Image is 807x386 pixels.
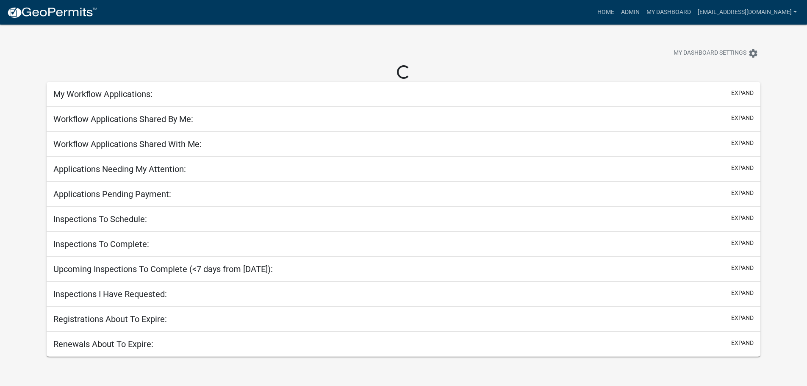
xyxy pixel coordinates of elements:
[53,339,153,349] h5: Renewals About To Expire:
[643,4,694,20] a: My Dashboard
[53,189,171,199] h5: Applications Pending Payment:
[731,339,754,347] button: expand
[731,264,754,272] button: expand
[667,45,765,61] button: My Dashboard Settingssettings
[53,289,167,299] h5: Inspections I Have Requested:
[731,89,754,97] button: expand
[674,48,746,58] span: My Dashboard Settings
[53,239,149,249] h5: Inspections To Complete:
[53,89,153,99] h5: My Workflow Applications:
[731,114,754,122] button: expand
[53,214,147,224] h5: Inspections To Schedule:
[694,4,800,20] a: [EMAIL_ADDRESS][DOMAIN_NAME]
[594,4,618,20] a: Home
[731,189,754,197] button: expand
[731,214,754,222] button: expand
[53,139,202,149] h5: Workflow Applications Shared With Me:
[53,114,193,124] h5: Workflow Applications Shared By Me:
[748,48,758,58] i: settings
[731,314,754,322] button: expand
[618,4,643,20] a: Admin
[731,239,754,247] button: expand
[731,164,754,172] button: expand
[731,289,754,297] button: expand
[53,164,186,174] h5: Applications Needing My Attention:
[53,264,273,274] h5: Upcoming Inspections To Complete (<7 days from [DATE]):
[53,314,167,324] h5: Registrations About To Expire:
[731,139,754,147] button: expand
